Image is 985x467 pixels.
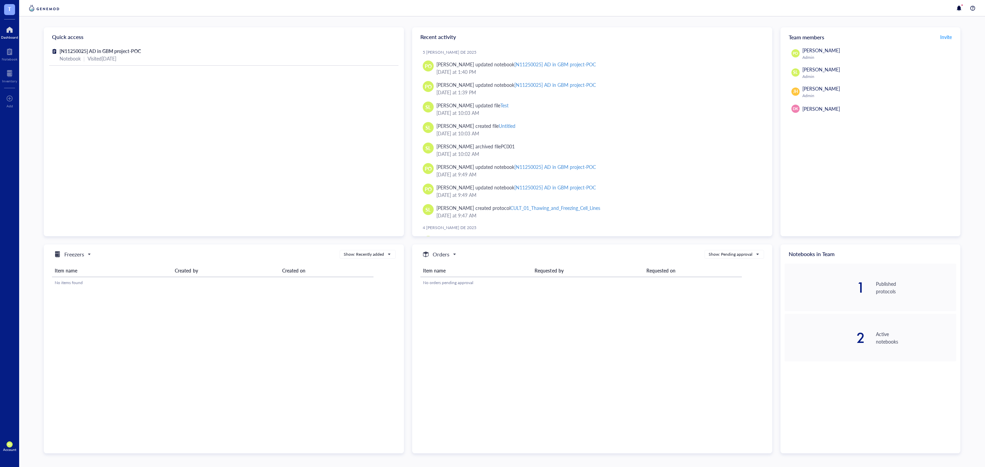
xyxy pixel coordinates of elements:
a: Inventory [2,68,17,83]
a: SL[PERSON_NAME] created protocolCULT_01_Thawing_and_Freezing_Cell_Lines[DATE] at 9:47 AM [418,201,767,222]
span: [PERSON_NAME] [802,47,840,54]
span: [N11250025] AD in GBM project-POC [60,48,141,54]
a: PO[PERSON_NAME] updated notebook[N11250025] AD in GBM project-POC[DATE] at 9:49 AM [418,181,767,201]
div: [N11250025] AD in GBM project-POC [514,184,596,191]
div: Admin [802,74,954,79]
span: PO [425,62,432,70]
div: [N11250025] AD in GBM project-POC [514,61,596,68]
th: Requested on [644,264,742,277]
span: SL [793,69,798,76]
span: T [8,4,11,13]
div: [PERSON_NAME] updated notebook [436,81,596,89]
div: [PERSON_NAME] updated file [436,102,509,109]
div: Notebooks in Team [780,244,960,264]
div: [DATE] at 1:39 PM [436,89,761,96]
div: [DATE] at 9:49 AM [436,171,761,178]
div: Quick access [44,27,404,46]
span: [PERSON_NAME] [802,105,840,112]
div: 4 [PERSON_NAME] de 2025 [423,225,767,230]
a: SL[PERSON_NAME] created fileUntitled[DATE] at 10:03 AM [418,119,767,140]
span: SL [425,103,431,111]
div: Visited [DATE] [88,55,116,62]
div: No orders pending approval [423,280,739,286]
div: Notebook [60,55,81,62]
th: Created on [279,264,373,277]
div: CULT_01_Thawing_and_Freezing_Cell_Lines [510,204,600,211]
div: Dashboard [1,35,18,39]
div: Active notebooks [876,330,956,345]
span: SL [425,206,431,213]
a: PO[PERSON_NAME] updated notebook[N11250025] AD in GBM project-POC[DATE] at 1:39 PM [418,78,767,99]
a: Notebook [2,46,17,61]
div: [N11250025] AD in GBM project-POC [514,163,596,170]
div: [PERSON_NAME] updated notebook [436,163,596,171]
div: [N11250025] AD in GBM project-POC [514,81,596,88]
img: genemod-logo [27,4,61,12]
div: 5 [PERSON_NAME] de 2025 [423,50,767,55]
div: Show: Recently added [344,251,384,257]
div: Notebook [2,57,17,61]
span: JH [793,89,798,95]
th: Item name [420,264,532,277]
div: Add [6,104,13,108]
div: [DATE] at 10:03 AM [436,109,761,117]
div: Team members [780,27,960,46]
span: PO [425,185,432,193]
div: [DATE] at 9:47 AM [436,212,761,219]
div: PC001 [501,143,515,150]
span: [PERSON_NAME] [802,66,840,73]
div: [PERSON_NAME] created protocol [436,204,601,212]
th: Requested by [532,264,644,277]
h5: Orders [433,250,449,258]
div: No items found [55,280,371,286]
div: | [83,55,85,62]
a: PO[PERSON_NAME] updated notebook[N11250025] AD in GBM project-POC[DATE] at 1:40 PM [418,58,767,78]
span: SL [425,124,431,131]
div: Inventory [2,79,17,83]
div: [PERSON_NAME] archived file [436,143,515,150]
div: Published protocols [876,280,956,295]
span: PO [8,443,11,446]
div: 2 [785,331,865,345]
span: PO [425,165,432,172]
div: [PERSON_NAME] updated notebook [436,61,596,68]
span: Invite [940,34,952,40]
th: Item name [52,264,172,277]
div: Admin [802,55,954,60]
div: [DATE] at 10:02 AM [436,150,761,158]
div: [DATE] at 1:40 PM [436,68,761,76]
div: Test [500,102,509,109]
a: SL[PERSON_NAME] updated fileTest[DATE] at 10:03 AM [418,99,767,119]
div: Untitled [499,122,515,129]
a: PO[PERSON_NAME] updated notebook[N11250025] AD in GBM project-POC[DATE] at 9:49 AM [418,160,767,181]
span: DK [793,106,798,112]
div: Show: Pending approval [709,251,752,257]
span: PO [793,51,798,56]
div: [DATE] at 10:03 AM [436,130,761,137]
div: Admin [802,93,954,98]
span: SL [425,144,431,152]
a: Dashboard [1,24,18,39]
div: Account [3,448,16,452]
div: 1 [785,281,865,294]
div: [PERSON_NAME] created file [436,122,515,130]
div: [DATE] at 9:49 AM [436,191,761,199]
span: PO [425,83,432,90]
button: Invite [940,31,952,42]
span: [PERSON_NAME] [802,85,840,92]
div: Recent activity [412,27,772,46]
th: Created by [172,264,279,277]
h5: Freezers [64,250,84,258]
div: [PERSON_NAME] updated notebook [436,184,596,191]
